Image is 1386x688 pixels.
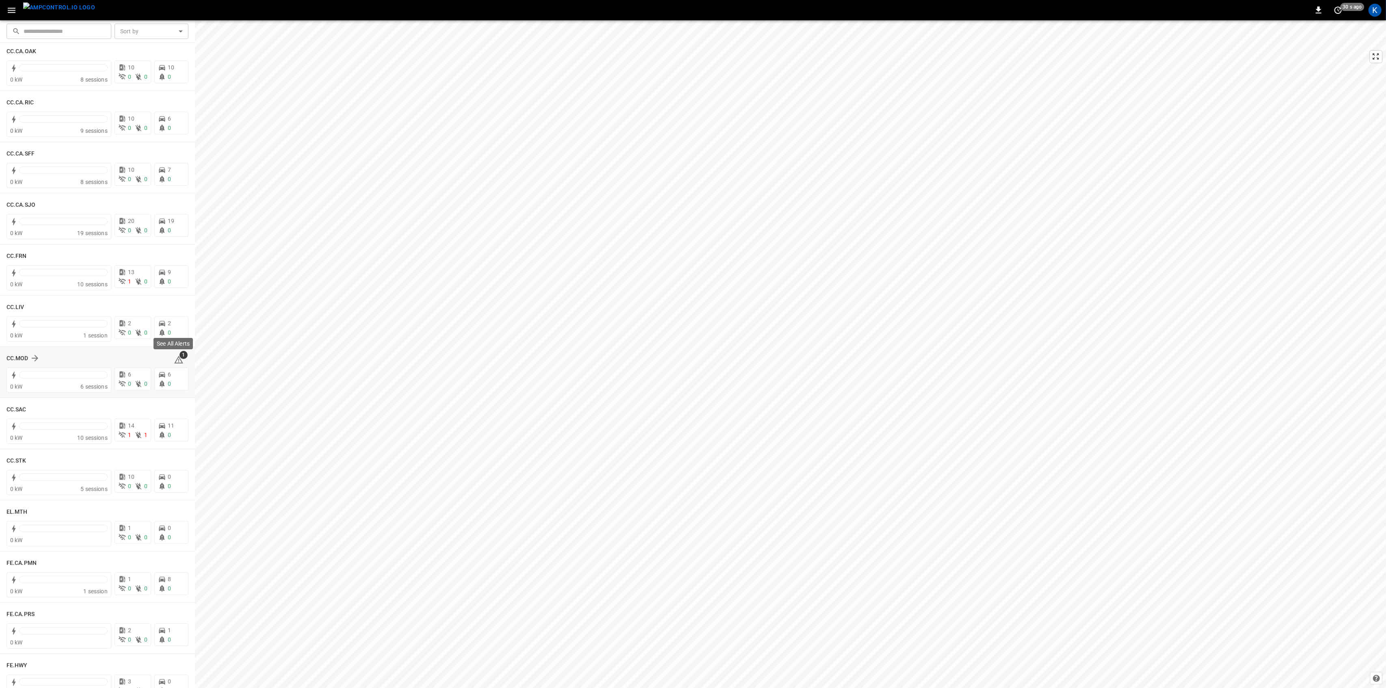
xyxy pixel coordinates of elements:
[144,125,147,131] span: 0
[168,115,171,122] span: 6
[77,281,108,288] span: 10 sessions
[144,585,147,592] span: 0
[10,383,23,390] span: 0 kW
[128,329,131,336] span: 0
[128,534,131,541] span: 0
[10,128,23,134] span: 0 kW
[168,576,171,582] span: 8
[128,636,131,643] span: 0
[168,278,171,285] span: 0
[128,483,131,489] span: 0
[10,76,23,83] span: 0 kW
[10,588,23,595] span: 0 kW
[168,636,171,643] span: 0
[80,179,108,185] span: 8 sessions
[144,432,147,438] span: 1
[144,329,147,336] span: 0
[168,474,171,480] span: 0
[168,678,171,685] span: 0
[168,74,171,80] span: 0
[80,383,108,390] span: 6 sessions
[6,252,27,261] h6: CC.FRN
[128,115,134,122] span: 10
[77,230,108,236] span: 19 sessions
[6,98,34,107] h6: CC.CA.RIC
[80,486,108,492] span: 5 sessions
[168,483,171,489] span: 0
[6,201,35,210] h6: CC.CA.SJO
[10,281,23,288] span: 0 kW
[179,351,188,359] span: 1
[168,371,171,378] span: 6
[1369,4,1382,17] div: profile-icon
[168,534,171,541] span: 0
[128,627,131,634] span: 2
[144,278,147,285] span: 0
[168,227,171,234] span: 0
[168,320,171,327] span: 2
[83,588,107,595] span: 1 session
[128,176,131,182] span: 0
[144,227,147,234] span: 0
[128,125,131,131] span: 0
[6,47,36,56] h6: CC.CA.OAK
[128,422,134,429] span: 14
[10,639,23,646] span: 0 kW
[128,678,131,685] span: 3
[6,661,28,670] h6: FE.HWY
[6,303,24,312] h6: CC.LIV
[1332,4,1345,17] button: set refresh interval
[83,332,107,339] span: 1 session
[10,179,23,185] span: 0 kW
[128,576,131,582] span: 1
[1341,3,1364,11] span: 30 s ago
[10,537,23,543] span: 0 kW
[128,585,131,592] span: 0
[144,74,147,80] span: 0
[6,610,35,619] h6: FE.CA.PRS
[6,405,26,414] h6: CC.SAC
[6,559,37,568] h6: FE.CA.PMN
[168,627,171,634] span: 1
[168,176,171,182] span: 0
[168,167,171,173] span: 7
[144,483,147,489] span: 0
[128,381,131,387] span: 0
[128,371,131,378] span: 6
[168,525,171,531] span: 0
[77,435,108,441] span: 10 sessions
[168,64,174,71] span: 10
[128,320,131,327] span: 2
[128,64,134,71] span: 10
[157,340,190,348] p: See All Alerts
[168,329,171,336] span: 0
[144,636,147,643] span: 0
[80,76,108,83] span: 8 sessions
[168,422,174,429] span: 11
[6,149,35,158] h6: CC.CA.SFF
[128,218,134,224] span: 20
[168,125,171,131] span: 0
[128,227,131,234] span: 0
[168,585,171,592] span: 0
[80,128,108,134] span: 9 sessions
[168,432,171,438] span: 0
[144,534,147,541] span: 0
[168,218,174,224] span: 19
[128,432,131,438] span: 1
[10,435,23,441] span: 0 kW
[168,381,171,387] span: 0
[128,269,134,275] span: 13
[128,525,131,531] span: 1
[10,230,23,236] span: 0 kW
[144,381,147,387] span: 0
[6,354,28,363] h6: CC.MOD
[6,508,28,517] h6: EL.MTH
[168,269,171,275] span: 9
[10,332,23,339] span: 0 kW
[128,74,131,80] span: 0
[128,278,131,285] span: 1
[23,2,95,13] img: ampcontrol.io logo
[128,474,134,480] span: 10
[6,457,26,465] h6: CC.STK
